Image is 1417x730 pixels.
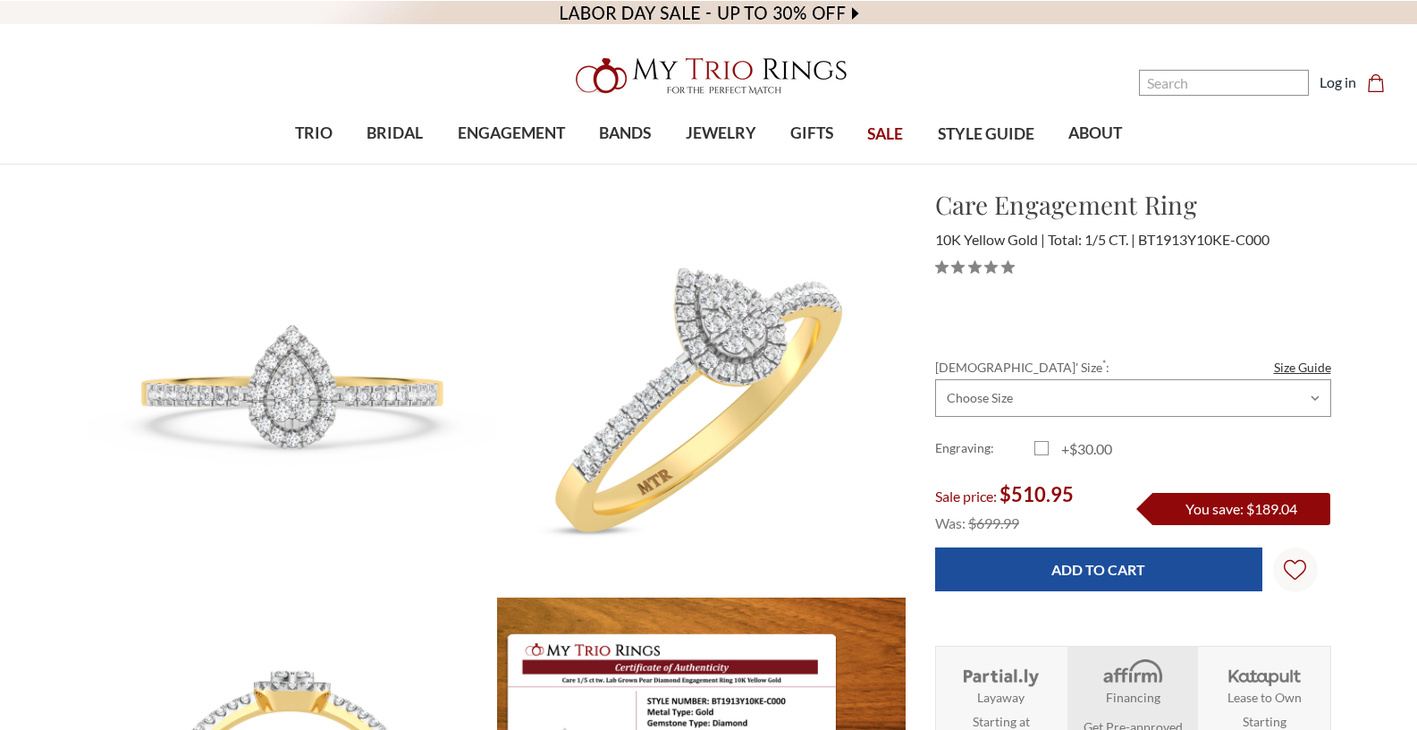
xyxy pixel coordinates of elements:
[1091,658,1174,688] img: Affirm
[1138,231,1269,248] span: BT1913Y10KE-C000
[686,122,756,145] span: JEWELRY
[803,163,821,165] button: submenu toggle
[599,122,651,145] span: BANDS
[305,163,323,165] button: submenu toggle
[712,163,730,165] button: submenu toggle
[367,122,423,145] span: BRIDAL
[1048,231,1135,248] span: Total: 1/5 CT.
[295,122,333,145] span: TRIO
[968,514,1019,531] span: $699.99
[497,187,906,596] img: Photo of Care 1/5 ct tw. Lab Grown Pear Diamond Engagement Ring 10K Yellow Gold [BT1913YE-C000]
[790,122,833,145] span: GIFTS
[458,122,565,145] span: ENGAGEMENT
[1185,500,1297,517] span: You save: $189.04
[935,514,966,531] span: Was:
[1320,72,1356,93] a: Log in
[959,658,1042,688] img: Layaway
[920,106,1050,164] a: STYLE GUIDE
[1367,74,1385,92] svg: cart.cart_preview
[1139,70,1309,96] input: Search
[441,105,582,163] a: ENGAGEMENT
[977,688,1025,707] strong: Layaway
[935,231,1045,248] span: 10K Yellow Gold
[773,105,850,163] a: GIFTS
[1106,688,1160,707] strong: Financing
[616,163,634,165] button: submenu toggle
[867,123,903,146] span: SALE
[386,163,404,165] button: submenu toggle
[938,123,1034,146] span: STYLE GUIDE
[1034,438,1134,460] label: +$30.00
[935,186,1331,224] h1: Care Engagement Ring
[350,105,440,163] a: BRIDAL
[278,105,350,163] a: TRIO
[999,482,1074,506] span: $510.95
[850,106,920,164] a: SALE
[1223,658,1306,688] img: Katapult
[668,105,772,163] a: JEWELRY
[1227,688,1302,707] strong: Lease to Own
[582,105,668,163] a: BANDS
[88,187,496,596] img: Photo of Care 1/5 ct tw. Lab Grown Pear Diamond Engagement Ring 10K Yellow Gold [BT1913YE-C000]
[1274,358,1331,377] a: Size Guide
[935,358,1331,377] label: [DEMOGRAPHIC_DATA]' Size :
[502,163,520,165] button: submenu toggle
[411,47,1007,105] a: My Trio Rings
[935,547,1262,591] input: Add to Cart
[566,47,852,105] img: My Trio Rings
[935,488,997,505] span: Sale price:
[1367,72,1396,93] a: Cart with 0 items
[935,438,1034,460] label: Engraving:
[1284,503,1306,637] svg: Wish Lists
[1273,547,1318,592] a: Wish Lists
